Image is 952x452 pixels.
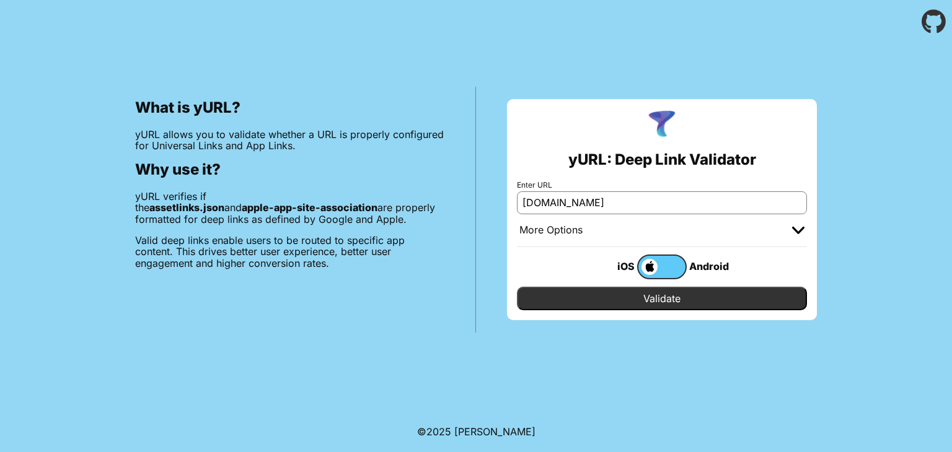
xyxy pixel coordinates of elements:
div: More Options [519,224,583,237]
div: iOS [588,258,637,274]
p: yURL allows you to validate whether a URL is properly configured for Universal Links and App Links. [135,129,444,152]
b: assetlinks.json [149,201,224,214]
label: Enter URL [517,181,807,189]
img: chevron [792,227,804,234]
h2: Why use it? [135,161,444,178]
b: apple-app-site-association [242,201,377,214]
p: Valid deep links enable users to be routed to specific app content. This drives better user exper... [135,235,444,269]
h2: What is yURL? [135,99,444,116]
img: yURL Logo [646,109,678,141]
p: yURL verifies if the and are properly formatted for deep links as defined by Google and Apple. [135,191,444,225]
span: 2025 [426,425,451,438]
div: Android [687,258,736,274]
footer: © [417,411,535,452]
input: e.g. https://app.chayev.com/xyx [517,191,807,214]
h2: yURL: Deep Link Validator [568,151,756,168]
input: Validate [517,287,807,310]
a: Michael Ibragimchayev's Personal Site [454,425,535,438]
